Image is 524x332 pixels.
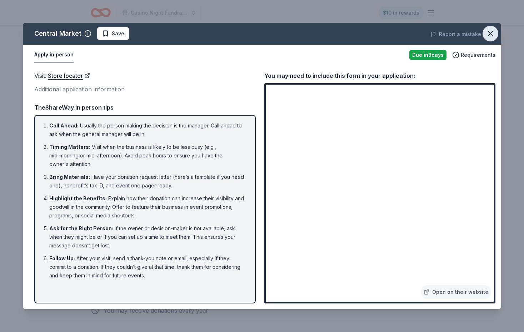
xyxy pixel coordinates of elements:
li: Have your donation request letter (here’s a template if you need one), nonprofit’s tax ID, and ev... [49,173,245,190]
a: Store locator [48,71,90,80]
button: Requirements [452,51,495,59]
div: Central Market [34,28,81,39]
div: You may need to include this form in your application: [264,71,495,80]
button: Apply in person [34,47,74,62]
div: Additional application information [34,85,256,94]
div: Due in 3 days [409,50,446,60]
div: Visit : [34,71,256,80]
span: Bring Materials : [49,174,90,180]
a: Open on their website [421,285,491,299]
span: Follow Up : [49,255,75,261]
span: Requirements [461,51,495,59]
li: Explain how their donation can increase their visibility and goodwill in the community. Offer to ... [49,194,245,220]
li: If the owner or decision-maker is not available, ask when they might be or if you can set up a ti... [49,224,245,250]
span: Save [112,29,124,38]
button: Save [97,27,129,40]
span: Call Ahead : [49,122,79,129]
span: Timing Matters : [49,144,90,150]
span: Ask for the Right Person : [49,225,113,231]
li: Usually the person making the decision is the manager. Call ahead to ask when the general manager... [49,121,245,139]
li: Visit when the business is likely to be less busy (e.g., mid-morning or mid-afternoon). Avoid pea... [49,143,245,168]
span: Highlight the Benefits : [49,195,107,201]
button: Report a mistake [430,30,481,39]
div: TheShareWay in person tips [34,103,256,112]
li: After your visit, send a thank-you note or email, especially if they commit to a donation. If the... [49,254,245,280]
